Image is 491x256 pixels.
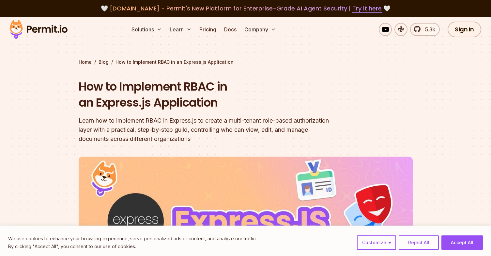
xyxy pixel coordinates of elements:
h1: How to Implement RBAC in an Express.js Application [79,78,329,111]
a: Pricing [197,23,219,36]
a: Home [79,59,92,65]
button: Customize [357,235,396,250]
span: [DOMAIN_NAME] - Permit's New Platform for Enterprise-Grade AI Agent Security | [110,4,382,12]
div: / / [79,59,413,65]
button: Solutions [129,23,164,36]
button: Company [242,23,279,36]
a: Sign In [448,22,481,37]
a: 5.3k [410,23,440,36]
button: Reject All [399,235,439,250]
img: Permit logo [7,18,70,41]
div: 🤍 🤍 [16,4,475,13]
a: Docs [222,23,239,36]
button: Accept All [441,235,483,250]
span: 5.3k [421,26,435,33]
p: By clicking "Accept All", you consent to our use of cookies. [8,243,257,250]
a: Try it here [352,4,382,13]
div: Learn how to implement RBAC in Express.js to create a multi-tenant role-based authorization layer... [79,116,329,144]
a: Blog [99,59,109,65]
button: Learn [167,23,194,36]
p: We use cookies to enhance your browsing experience, serve personalized ads or content, and analyz... [8,235,257,243]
